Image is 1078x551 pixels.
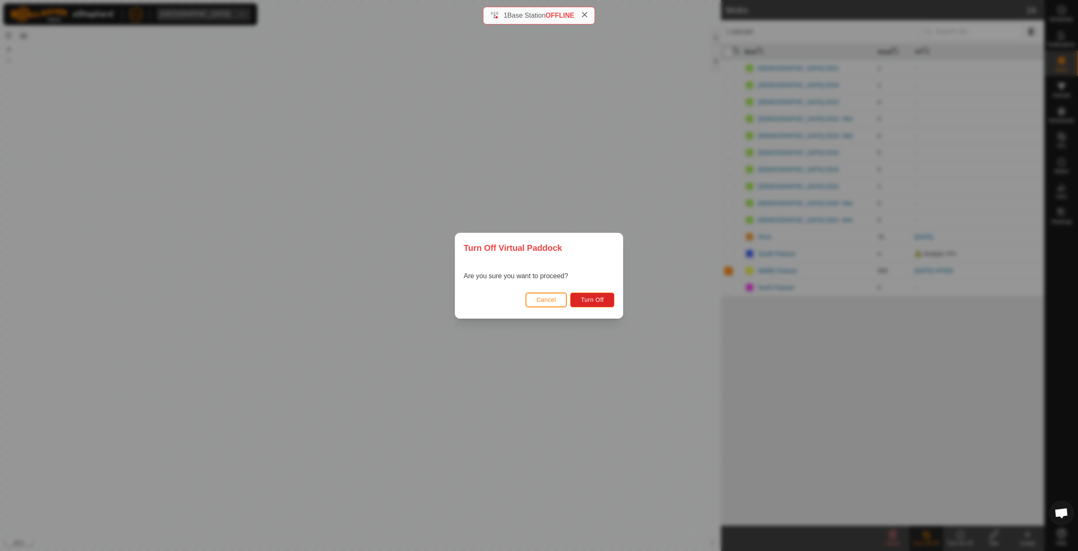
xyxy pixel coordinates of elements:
button: Turn Off [570,292,614,307]
div: Open chat [1049,500,1074,526]
span: Turn Off Virtual Paddock [464,242,562,254]
span: Cancel [536,296,556,303]
p: Are you sure you want to proceed? [464,271,568,281]
span: 1 [504,12,507,19]
span: OFFLINE [546,12,574,19]
button: Cancel [526,292,567,307]
span: Turn Off [581,296,604,303]
span: Base Station [507,12,546,19]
